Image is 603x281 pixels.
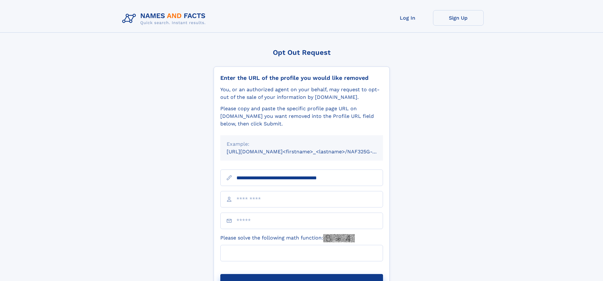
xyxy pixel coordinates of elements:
a: Log In [382,10,433,26]
div: Please copy and paste the specific profile page URL on [DOMAIN_NAME] you want removed into the Pr... [220,105,383,128]
img: Logo Names and Facts [120,10,211,27]
div: Example: [227,140,377,148]
div: Opt Out Request [214,48,390,56]
div: Enter the URL of the profile you would like removed [220,74,383,81]
a: Sign Up [433,10,484,26]
small: [URL][DOMAIN_NAME]<firstname>_<lastname>/NAF325G-xxxxxxxx [227,149,395,155]
div: You, or an authorized agent on your behalf, may request to opt-out of the sale of your informatio... [220,86,383,101]
label: Please solve the following math function: [220,234,355,242]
